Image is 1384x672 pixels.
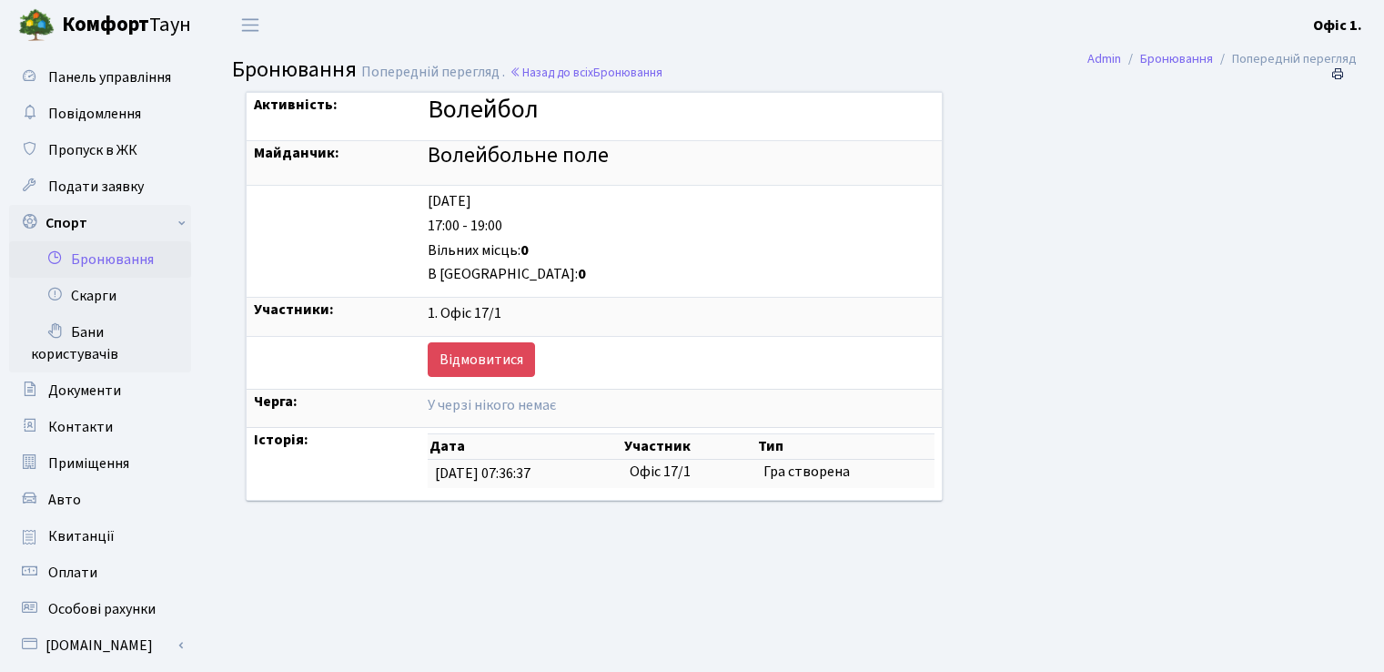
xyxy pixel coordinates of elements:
[18,7,55,44] img: logo.png
[9,278,191,314] a: Скарги
[9,518,191,555] a: Квитанції
[48,417,113,437] span: Контакти
[9,241,191,278] a: Бронювання
[9,555,191,591] a: Оплати
[48,453,129,473] span: Приміщення
[1140,49,1213,68] a: Бронювання
[48,490,81,510] span: Авто
[428,143,934,169] h4: Волейбольне поле
[62,10,149,39] b: Комфорт
[622,434,756,460] th: Участник
[9,59,191,96] a: Панель управління
[48,563,97,583] span: Оплати
[428,240,934,261] div: Вільних місць:
[254,143,339,163] strong: Майданчик:
[1313,15,1362,36] b: Офіс 1.
[9,627,191,664] a: [DOMAIN_NAME]
[9,132,191,168] a: Пропуск в ЖК
[9,372,191,409] a: Документи
[9,96,191,132] a: Повідомлення
[1060,40,1384,78] nav: breadcrumb
[593,64,662,81] span: Бронювання
[254,300,334,320] strong: Участники:
[428,395,556,415] span: У черзі нікого немає
[1313,15,1362,36] a: Офіс 1.
[62,10,191,41] span: Таун
[1087,49,1121,68] a: Admin
[428,191,934,212] div: [DATE]
[232,54,357,86] span: Бронювання
[48,104,141,124] span: Повідомлення
[9,445,191,482] a: Приміщення
[428,460,622,488] td: [DATE] 07:36:37
[48,599,156,619] span: Особові рахунки
[254,392,298,412] strong: Черга:
[9,314,191,372] a: Бани користувачів
[48,177,144,197] span: Подати заявку
[227,10,273,40] button: Переключити навігацію
[9,591,191,627] a: Особові рахунки
[510,64,662,81] a: Назад до всіхБронювання
[254,430,308,450] strong: Історія:
[361,62,505,82] span: Попередній перегляд .
[48,140,137,160] span: Пропуск в ЖК
[9,482,191,518] a: Авто
[578,264,586,284] b: 0
[48,67,171,87] span: Панель управління
[622,460,756,488] td: Офіс 17/1
[428,303,934,324] div: 1. Офіс 17/1
[48,381,121,401] span: Документи
[428,342,535,377] a: Відмовитися
[48,526,115,546] span: Квитанції
[1213,49,1357,69] li: Попередній перегляд
[428,434,622,460] th: Дата
[428,216,934,237] div: 17:00 - 19:00
[9,409,191,445] a: Контакти
[763,462,850,482] span: Гра створена
[428,264,934,285] div: В [GEOGRAPHIC_DATA]:
[428,95,934,126] h3: Волейбол
[254,95,338,115] strong: Активність:
[756,434,934,460] th: Тип
[9,168,191,205] a: Подати заявку
[520,240,529,260] b: 0
[9,205,191,241] a: Спорт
